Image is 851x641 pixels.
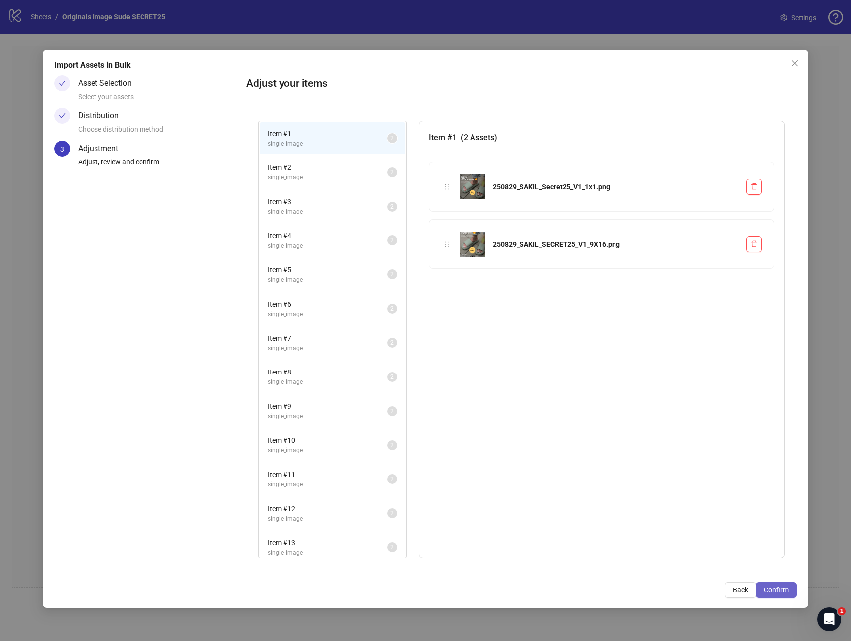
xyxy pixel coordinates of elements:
span: single_image [268,377,387,387]
span: Item # 8 [268,367,387,377]
span: 3 [60,145,64,153]
span: delete [751,183,757,190]
div: Choose distribution method [78,124,238,141]
div: Asset Selection [78,75,140,91]
span: 2 [390,237,394,244]
span: Back [733,586,748,594]
span: single_image [268,241,387,251]
span: single_image [268,207,387,216]
span: single_image [268,139,387,149]
span: 2 [390,476,394,482]
img: 250829_SAKIL_Secret25_V1_1x1.png [460,174,485,199]
span: 2 [390,408,394,415]
div: Adjust, review and confirm [78,157,238,173]
sup: 2 [387,338,397,348]
span: Item # 6 [268,299,387,310]
span: Item # 1 [268,128,387,139]
span: single_image [268,514,387,524]
sup: 2 [387,202,397,212]
span: holder [443,241,450,248]
div: Adjustment [78,141,126,157]
span: single_image [268,412,387,421]
button: Delete [746,179,762,195]
img: 250829_SAKIL_SECRET25_V1_9X16.png [460,232,485,257]
h3: Item # 1 [429,131,774,144]
button: Delete [746,236,762,252]
sup: 2 [387,304,397,314]
span: ( 2 Assets ) [461,133,497,142]
sup: 2 [387,440,397,450]
span: Item # 12 [268,503,387,514]
span: Item # 2 [268,162,387,173]
sup: 2 [387,269,397,279]
span: holder [443,183,450,190]
span: 2 [390,544,394,551]
span: 2 [390,135,394,142]
span: 2 [390,442,394,449]
span: single_image [268,275,387,285]
span: single_image [268,548,387,558]
span: 2 [390,339,394,346]
div: Import Assets in Bulk [54,59,797,71]
button: Close [787,55,803,71]
span: Item # 7 [268,333,387,344]
span: 2 [390,510,394,517]
button: Confirm [756,582,797,598]
span: 2 [390,374,394,380]
div: holder [441,239,452,250]
sup: 2 [387,406,397,416]
span: Item # 13 [268,537,387,548]
button: Back [725,582,756,598]
sup: 2 [387,542,397,552]
iframe: Intercom live chat [817,607,841,631]
div: 250829_SAKIL_Secret25_V1_1x1.png [493,181,738,192]
span: Item # 11 [268,469,387,480]
span: Item # 5 [268,265,387,275]
span: single_image [268,344,387,353]
sup: 2 [387,167,397,177]
sup: 2 [387,508,397,518]
span: Confirm [764,586,789,594]
span: delete [751,240,757,247]
sup: 2 [387,372,397,382]
span: Item # 3 [268,196,387,207]
span: check [59,112,66,119]
span: single_image [268,480,387,489]
span: single_image [268,173,387,182]
span: Item # 10 [268,435,387,446]
span: 2 [390,271,394,278]
div: holder [441,181,452,192]
div: 250829_SAKIL_SECRET25_V1_9X16.png [493,239,738,250]
sup: 2 [387,474,397,484]
span: check [59,80,66,87]
span: single_image [268,310,387,319]
div: Distribution [78,108,127,124]
span: single_image [268,446,387,455]
span: 1 [838,607,846,615]
sup: 2 [387,235,397,245]
div: Select your assets [78,91,238,108]
span: Item # 4 [268,230,387,241]
span: 2 [390,305,394,312]
h2: Adjust your items [246,75,797,92]
span: 2 [390,203,394,210]
span: 2 [390,169,394,176]
sup: 2 [387,133,397,143]
span: Item # 9 [268,401,387,412]
span: close [791,59,799,67]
